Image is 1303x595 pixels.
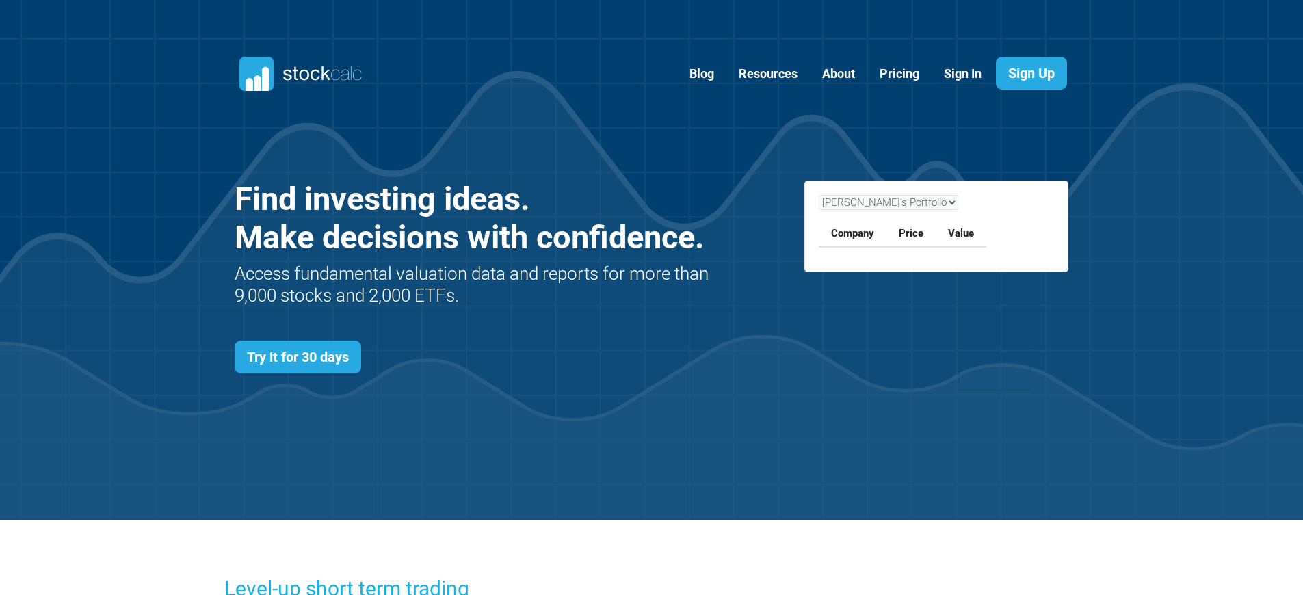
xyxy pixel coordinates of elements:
th: Price [886,220,936,248]
a: Pricing [869,57,930,91]
a: Sign Up [996,57,1067,90]
a: About [812,57,865,91]
a: Resources [728,57,808,91]
a: Blog [679,57,724,91]
a: Sign In [934,57,992,91]
a: Try it for 30 days [235,341,361,373]
th: Value [936,220,986,248]
th: Company [819,220,886,248]
h2: Access fundamental valuation data and reports for more than 9,000 stocks and 2,000 ETFs. [235,263,713,306]
h1: Find investing ideas. Make decisions with confidence. [235,180,713,257]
